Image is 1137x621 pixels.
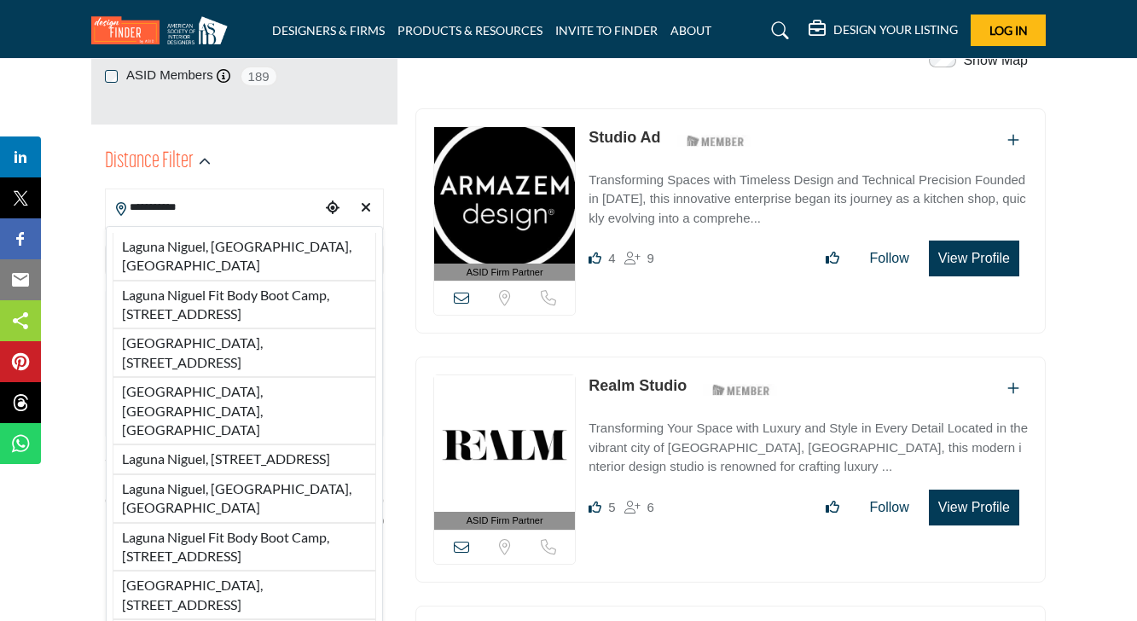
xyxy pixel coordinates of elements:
[670,23,711,38] a: ABOUT
[555,23,658,38] a: INVITE TO FINDER
[703,379,780,400] img: ASID Members Badge Icon
[589,419,1028,477] p: Transforming Your Space with Luxury and Style in Every Detail Located in the vibrant city of [GEO...
[126,66,213,85] label: ASID Members
[113,444,376,473] li: Laguna Niguel, [STREET_ADDRESS]
[91,16,236,44] img: Site Logo
[113,474,376,523] li: Laguna Niguel, [GEOGRAPHIC_DATA], [GEOGRAPHIC_DATA]
[608,500,615,514] span: 5
[647,251,654,265] span: 9
[624,497,654,518] div: Followers
[1007,381,1019,396] a: Add To List
[113,233,376,281] li: Laguna Niguel, [GEOGRAPHIC_DATA], [GEOGRAPHIC_DATA]
[105,147,194,177] h2: Distance Filter
[755,17,800,44] a: Search
[677,131,754,152] img: ASID Members Badge Icon
[809,20,958,41] div: DESIGN YOUR LISTING
[113,328,376,377] li: [GEOGRAPHIC_DATA], [STREET_ADDRESS]
[859,241,920,276] button: Follow
[815,490,850,525] button: Like listing
[397,23,542,38] a: PRODUCTS & RESOURCES
[963,50,1028,71] label: Show Map
[971,15,1046,46] button: Log In
[105,450,384,467] div: Search within:
[608,251,615,265] span: 4
[105,555,384,572] a: Collapse ▲
[354,190,379,227] div: Clear search location
[467,265,543,280] span: ASID Firm Partner
[434,127,575,281] a: ASID Firm Partner
[434,375,575,512] img: Realm Studio
[434,375,575,530] a: ASID Firm Partner
[589,129,660,146] a: Studio Ad
[272,23,385,38] a: DESIGNERS & FIRMS
[113,281,376,329] li: Laguna Niguel Fit Body Boot Camp, [STREET_ADDRESS]
[321,190,345,227] div: Choose your current location
[589,160,1028,229] a: Transforming Spaces with Timeless Design and Technical Precision Founded in [DATE], this innovati...
[589,377,687,394] a: Realm Studio
[589,409,1028,477] a: Transforming Your Space with Luxury and Style in Every Detail Located in the vibrant city of [GEO...
[113,571,376,619] li: [GEOGRAPHIC_DATA], [STREET_ADDRESS]
[833,22,958,38] h5: DESIGN YOUR LISTING
[589,374,687,398] p: Realm Studio
[434,127,575,264] img: Studio Ad
[589,501,601,514] i: Likes
[240,66,278,87] span: 189
[113,523,376,572] li: Laguna Niguel Fit Body Boot Camp, [STREET_ADDRESS]
[989,23,1028,38] span: Log In
[1007,133,1019,148] a: Add To List
[589,171,1028,229] p: Transforming Spaces with Timeless Design and Technical Precision Founded in [DATE], this innovati...
[859,490,920,525] button: Follow
[815,241,850,276] button: Like listing
[105,513,125,531] span: N/A
[106,191,321,224] input: Search Location
[467,514,543,528] span: ASID Firm Partner
[647,500,654,514] span: 6
[589,126,660,149] p: Studio Ad
[929,241,1019,276] button: View Profile
[929,490,1019,525] button: View Profile
[589,252,601,264] i: Likes
[624,248,654,269] div: Followers
[105,70,118,83] input: ASID Members checkbox
[113,377,376,444] li: [GEOGRAPHIC_DATA], [GEOGRAPHIC_DATA], [GEOGRAPHIC_DATA]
